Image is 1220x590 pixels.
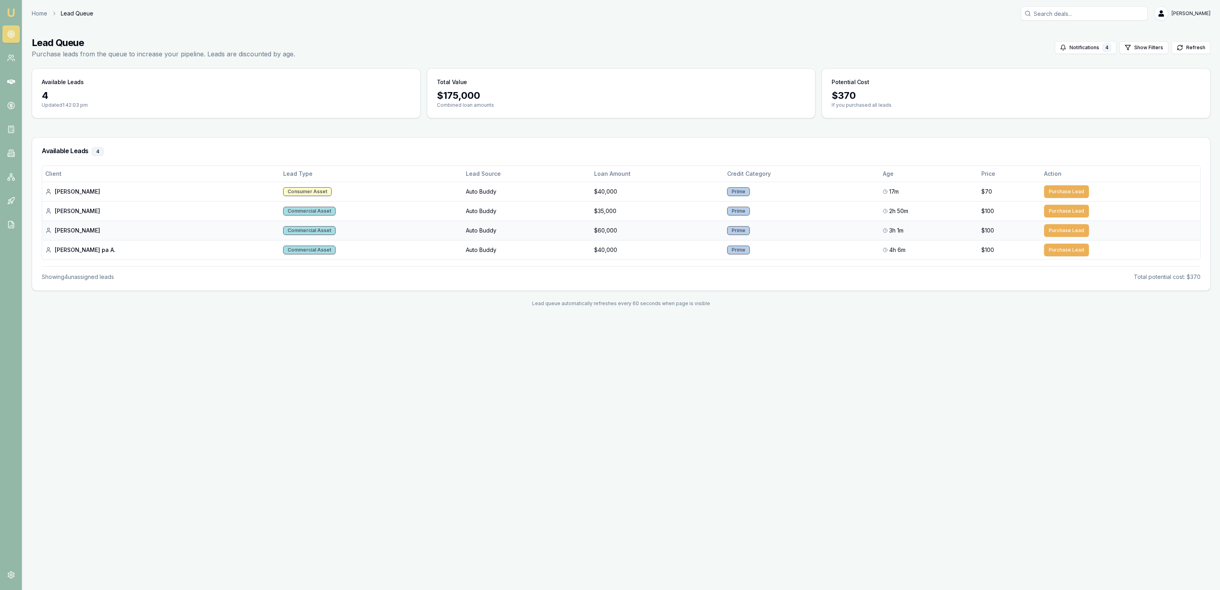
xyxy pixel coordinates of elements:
p: Combined loan amounts [437,102,806,108]
th: Credit Category [724,166,879,182]
h3: Potential Cost [832,78,869,86]
div: Total potential cost: $370 [1134,273,1201,281]
p: Purchase leads from the queue to increase your pipeline. Leads are discounted by age. [32,49,295,59]
h1: Lead Queue [32,37,295,49]
td: Auto Buddy [463,201,591,221]
div: Lead queue automatically refreshes every 60 seconds when page is visible [32,300,1210,307]
span: 2h 50m [889,207,908,215]
th: Loan Amount [591,166,724,182]
div: 4 [42,89,411,102]
button: Purchase Lead [1044,205,1089,217]
th: Lead Source [463,166,591,182]
div: Prime [727,207,750,215]
div: [PERSON_NAME] pa A. [45,246,277,254]
button: Purchase Lead [1044,224,1089,237]
div: 4 [1102,43,1111,52]
div: Prime [727,187,750,196]
button: Purchase Lead [1044,185,1089,198]
td: $40,000 [591,182,724,201]
th: Age [880,166,978,182]
th: Lead Type [280,166,463,182]
div: Commercial Asset [283,246,336,254]
div: Commercial Asset [283,207,336,215]
div: Consumer Asset [283,187,332,196]
td: $35,000 [591,201,724,221]
div: [PERSON_NAME] [45,188,277,196]
div: Commercial Asset [283,226,336,235]
td: Auto Buddy [463,221,591,240]
div: Showing 4 unassigned lead s [42,273,114,281]
span: 3h 1m [889,227,903,234]
button: Notifications4 [1055,41,1116,54]
span: [PERSON_NAME] [1172,10,1210,17]
span: $100 [981,207,994,215]
button: Refresh [1172,41,1210,54]
h3: Available Leads [42,78,84,86]
th: Client [42,166,280,182]
div: [PERSON_NAME] [45,227,277,234]
div: 4 [92,147,104,156]
span: $100 [981,246,994,254]
span: 17m [889,188,899,196]
p: If you purchased all leads [832,102,1201,108]
th: Action [1041,166,1200,182]
h3: Total Value [437,78,467,86]
span: $70 [981,188,992,196]
div: [PERSON_NAME] [45,207,277,215]
div: Prime [727,226,750,235]
td: $40,000 [591,240,724,259]
div: $ 370 [832,89,1201,102]
td: Auto Buddy [463,182,591,201]
nav: breadcrumb [32,10,93,17]
td: Auto Buddy [463,240,591,259]
span: $100 [981,227,994,234]
a: Home [32,10,47,17]
h3: Available Leads [42,147,1201,156]
button: Purchase Lead [1044,244,1089,256]
span: Lead Queue [61,10,93,17]
img: emu-icon-u.png [6,8,16,17]
div: $ 175,000 [437,89,806,102]
p: Updated 1:42:03 pm [42,102,411,108]
div: Prime [727,246,750,254]
td: $60,000 [591,221,724,240]
th: Price [978,166,1041,182]
button: Show Filters [1120,41,1168,54]
input: Search deals [1021,6,1148,21]
span: 4h 6m [889,246,905,254]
